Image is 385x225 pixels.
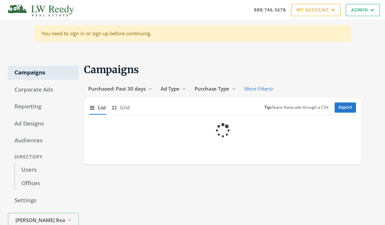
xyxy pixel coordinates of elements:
[8,66,79,80] a: Campaigns
[8,194,79,208] a: Settings
[120,104,130,111] span: Grid
[8,100,79,114] a: Reporting
[8,151,79,163] div: Directory
[8,117,79,131] a: Ad Designs
[35,25,351,42] div: You need to sign in or sign up before continuing.
[195,85,229,92] span: Purchase Type
[111,100,130,115] button: Grid
[156,83,190,95] button: Ad Type
[98,104,106,111] span: List
[14,163,79,177] a: Users
[8,134,79,148] a: Audiences
[264,104,329,111] small: Share these ads through a CSV.
[161,85,179,92] span: Ad Type
[291,4,341,16] a: My Account
[14,177,79,190] a: Offices
[190,83,240,95] button: Purchase Type
[240,83,277,95] button: More Filters
[264,104,272,110] b: Tip:
[254,6,286,13] a: 888.746.5678
[8,83,79,97] a: Corporate Ads
[84,63,139,76] span: Campaigns
[346,4,380,16] a: Admin
[88,85,146,92] span: Purchased: Past 30 days
[335,102,356,113] a: Export
[5,2,78,18] img: Adwerx
[15,216,65,224] span: [PERSON_NAME] Real Estate
[89,100,106,115] button: List
[84,83,156,95] button: Purchased: Past 30 days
